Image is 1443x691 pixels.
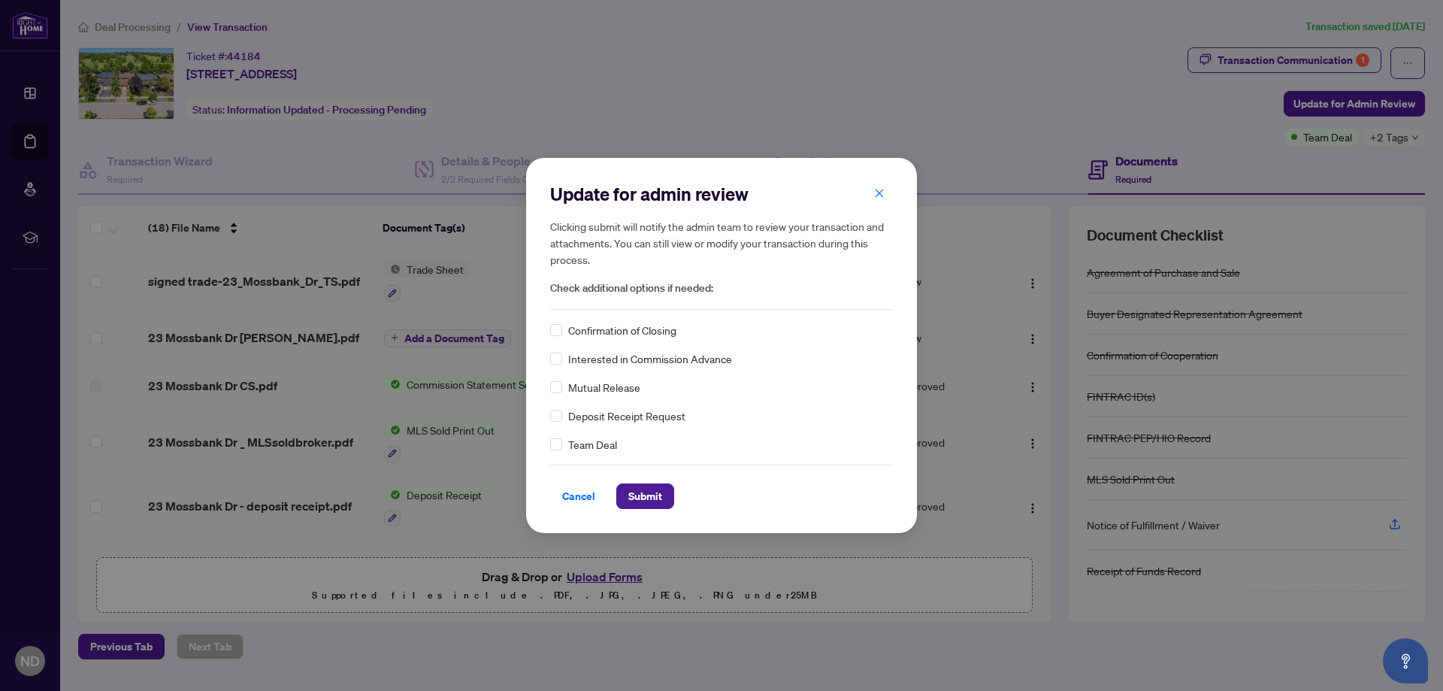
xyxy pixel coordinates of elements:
[628,484,662,508] span: Submit
[568,322,676,338] span: Confirmation of Closing
[874,188,885,199] span: close
[550,483,607,509] button: Cancel
[562,484,595,508] span: Cancel
[568,408,685,424] span: Deposit Receipt Request
[616,483,674,509] button: Submit
[1383,638,1428,683] button: Open asap
[550,182,893,206] h2: Update for admin review
[550,218,893,268] h5: Clicking submit will notify the admin team to review your transaction and attachments. You can st...
[568,379,640,396] span: Mutual Release
[550,280,893,297] span: Check additional options if needed:
[568,350,732,367] span: Interested in Commission Advance
[568,436,617,453] span: Team Deal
